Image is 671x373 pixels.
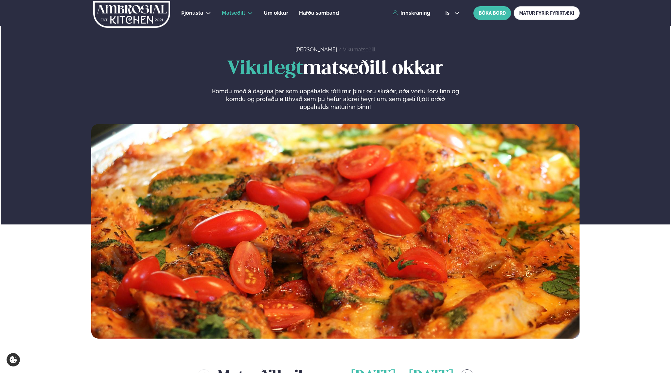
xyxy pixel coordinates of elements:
[343,46,375,53] a: Vikumatseðill
[264,10,288,16] span: Um okkur
[299,9,339,17] a: Hafðu samband
[181,9,203,17] a: Þjónusta
[299,10,339,16] span: Hafðu samband
[295,46,337,53] a: [PERSON_NAME]
[91,124,580,339] img: image alt
[181,10,203,16] span: Þjónusta
[473,6,511,20] button: BÓKA BORÐ
[445,10,451,16] span: is
[338,46,343,53] span: /
[393,10,430,16] a: Innskráning
[212,87,459,111] p: Komdu með á dagana þar sem uppáhalds réttirnir þínir eru skráðir, eða vertu forvitinn og komdu og...
[227,60,303,78] span: Vikulegt
[440,10,465,16] button: is
[7,353,20,366] a: Cookie settings
[93,1,171,28] img: logo
[264,9,288,17] a: Um okkur
[222,9,245,17] a: Matseðill
[222,10,245,16] span: Matseðill
[514,6,580,20] a: MATUR FYRIR FYRIRTÆKI
[91,59,580,80] h1: matseðill okkar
